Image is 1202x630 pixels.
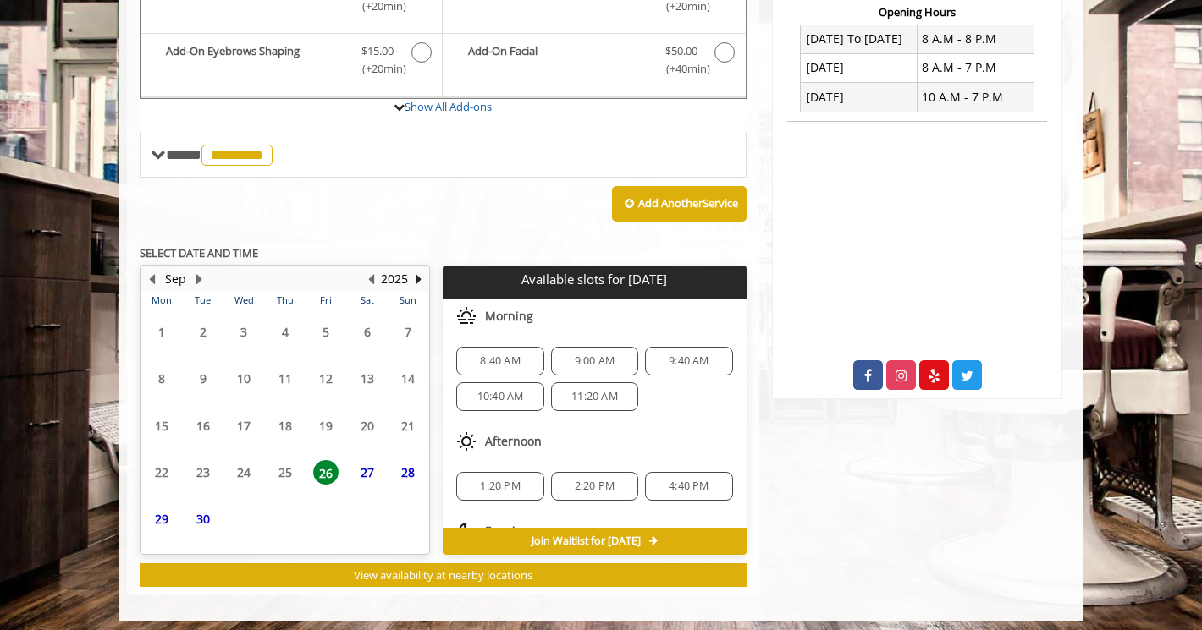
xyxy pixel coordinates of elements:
span: Morning [485,310,533,323]
label: Add-On Eyebrows Shaping [149,42,433,82]
th: Tue [182,292,223,309]
div: 2:20 PM [551,472,638,501]
span: 8:40 AM [480,354,520,368]
td: [DATE] [801,83,918,112]
button: Sep [165,270,186,288]
span: 2:20 PM [575,479,615,493]
div: 10:40 AM [456,382,543,411]
img: evening slots [456,521,477,541]
h3: Opening Hours [787,6,1047,18]
button: Next Year [411,270,425,288]
button: Previous Month [145,270,158,288]
span: 4:40 PM [669,479,709,493]
span: 10:40 AM [477,390,524,403]
span: Evening [485,524,530,538]
th: Sun [388,292,429,309]
td: Select day28 [388,449,429,496]
td: Select day29 [141,496,182,542]
div: 1:20 PM [456,472,543,501]
div: 8:40 AM [456,347,543,375]
td: [DATE] [801,53,918,82]
button: View availability at nearby locations [140,563,747,588]
p: Available slots for [DATE] [449,272,739,287]
span: 11:20 AM [571,390,618,403]
span: 9:40 AM [669,354,709,368]
a: Show All Add-ons [405,99,492,114]
button: Previous Year [364,270,378,288]
td: 8 A.M - 7 P.M [917,53,1034,82]
span: 30 [190,507,216,531]
span: Afternoon [485,435,542,448]
span: View availability at nearby locations [354,567,532,583]
div: 11:20 AM [551,382,638,411]
span: (+20min ) [353,60,403,78]
span: (+40min ) [656,60,706,78]
td: Select day26 [306,449,346,496]
div: 9:00 AM [551,347,638,375]
td: [DATE] To [DATE] [801,25,918,53]
span: 29 [149,507,174,531]
td: Select day30 [182,496,223,542]
span: $15.00 [361,42,394,60]
label: Add-On Facial [451,42,736,82]
th: Mon [141,292,182,309]
button: 2025 [381,270,408,288]
th: Thu [264,292,305,309]
b: Add-On Eyebrows Shaping [166,42,345,78]
b: Add Another Service [638,195,738,211]
span: $50.00 [665,42,697,60]
img: morning slots [456,306,477,326]
div: 9:40 AM [645,347,732,375]
td: 10 A.M - 7 P.M [917,83,1034,112]
button: Next Month [192,270,206,288]
th: Fri [306,292,346,309]
span: 9:00 AM [575,354,615,368]
div: 4:40 PM [645,472,732,501]
th: Wed [223,292,264,309]
b: SELECT DATE AND TIME [140,245,258,260]
span: 27 [355,460,380,485]
b: Add-On Facial [468,42,648,78]
span: Join Waitlist for [DATE] [532,534,641,548]
img: afternoon slots [456,431,477,452]
th: Sat [346,292,387,309]
span: 1:20 PM [480,479,520,493]
td: 8 A.M - 8 P.M [917,25,1034,53]
button: Add AnotherService [612,186,747,222]
span: 26 [313,460,339,485]
span: 28 [395,460,421,485]
td: Select day27 [346,449,387,496]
